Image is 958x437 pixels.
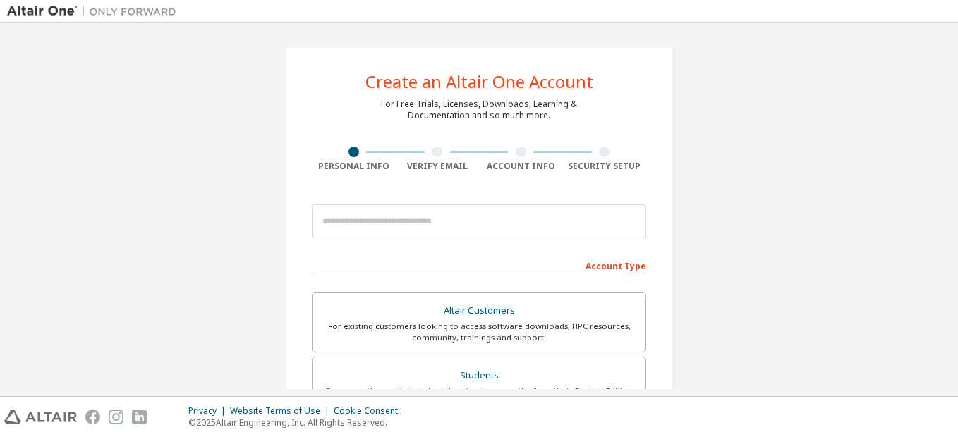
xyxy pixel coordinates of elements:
[85,410,100,424] img: facebook.svg
[381,99,577,121] div: For Free Trials, Licenses, Downloads, Learning & Documentation and so much more.
[321,301,637,321] div: Altair Customers
[396,161,480,172] div: Verify Email
[188,417,406,429] p: © 2025 Altair Engineering, Inc. All Rights Reserved.
[132,410,147,424] img: linkedin.svg
[312,254,646,276] div: Account Type
[312,161,396,172] div: Personal Info
[479,161,563,172] div: Account Info
[321,321,637,343] div: For existing customers looking to access software downloads, HPC resources, community, trainings ...
[230,405,334,417] div: Website Terms of Use
[188,405,230,417] div: Privacy
[4,410,77,424] img: altair_logo.svg
[109,410,123,424] img: instagram.svg
[321,386,637,408] div: For currently enrolled students looking to access the free Altair Student Edition bundle and all ...
[334,405,406,417] div: Cookie Consent
[563,161,647,172] div: Security Setup
[7,4,183,18] img: Altair One
[365,73,593,90] div: Create an Altair One Account
[321,366,637,386] div: Students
